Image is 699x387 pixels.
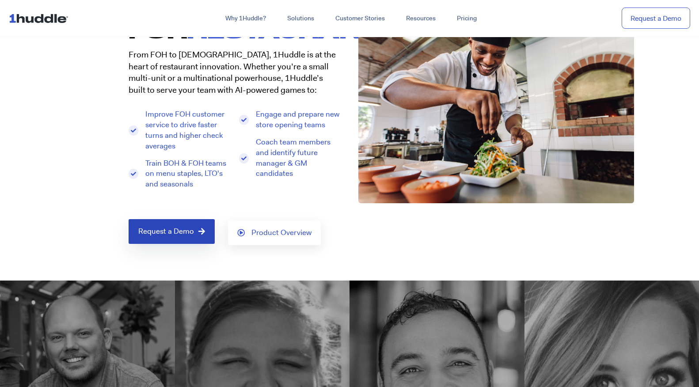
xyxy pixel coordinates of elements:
[325,11,395,27] a: Customer Stories
[254,137,341,179] span: Coach team members and identify future manager & GM candidates
[446,11,487,27] a: Pricing
[215,11,277,27] a: Why 1Huddle?
[143,109,231,151] span: Improve FOH customer service to drive faster turns and higher check averages
[254,109,341,130] span: Engage and prepare new store opening teams
[9,10,72,27] img: ...
[251,229,312,237] span: Product Overview
[395,11,446,27] a: Resources
[129,49,341,96] p: From FOH to [DEMOGRAPHIC_DATA], 1Huddle is at the heart of restaurant innovation. Whether you’re ...
[622,8,690,29] a: Request a Demo
[228,220,321,245] a: Product Overview
[129,219,215,244] a: Request a Demo
[138,228,194,235] span: Request a Demo
[277,11,325,27] a: Solutions
[143,158,231,190] span: Train BOH & FOH teams on menu staples, LTO's and seasonals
